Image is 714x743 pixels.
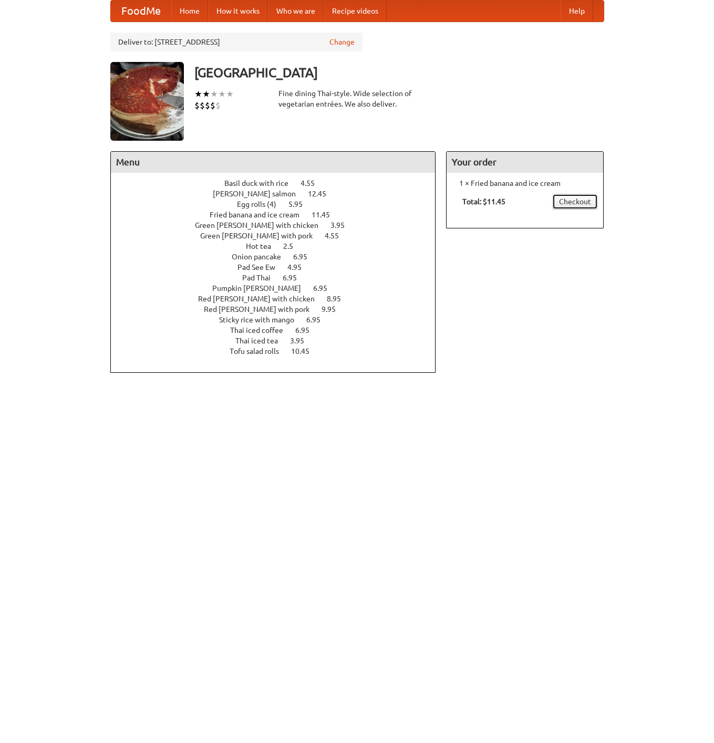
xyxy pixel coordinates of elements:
[111,152,436,173] h4: Menu
[208,1,268,22] a: How it works
[288,200,313,208] span: 5.95
[325,232,349,240] span: 4.55
[268,1,324,22] a: Who we are
[213,190,346,198] a: [PERSON_NAME] salmon 12.45
[219,316,305,324] span: Sticky rice with mango
[219,316,340,324] a: Sticky rice with mango 6.95
[210,88,218,100] li: ★
[329,37,355,47] a: Change
[306,316,331,324] span: 6.95
[237,200,322,208] a: Egg rolls (4) 5.95
[278,88,436,109] div: Fine dining Thai-style. Wide selection of vegetarian entrées. We also deliver.
[301,179,325,187] span: 4.55
[291,347,320,355] span: 10.45
[242,274,281,282] span: Pad Thai
[110,33,363,51] div: Deliver to: [STREET_ADDRESS]
[308,190,337,198] span: 12.45
[327,295,351,303] span: 8.95
[210,211,310,219] span: Fried banana and ice cream
[242,274,316,282] a: Pad Thai 6.95
[287,263,312,271] span: 4.95
[204,305,355,313] a: Red [PERSON_NAME] with pork 9.95
[218,88,226,100] li: ★
[210,100,215,111] li: $
[230,326,329,334] a: Thai iced coffee 6.95
[246,242,282,250] span: Hot tea
[202,88,210,100] li: ★
[283,274,307,282] span: 6.95
[215,100,221,111] li: $
[232,253,327,261] a: Onion pancake 6.95
[210,211,349,219] a: Fried banana and ice cream 11.45
[195,221,329,229] span: Green [PERSON_NAME] with chicken
[237,200,287,208] span: Egg rolls (4)
[322,305,346,313] span: 9.95
[324,1,387,22] a: Recipe videos
[232,253,292,261] span: Onion pancake
[200,100,205,111] li: $
[330,221,355,229] span: 3.95
[224,179,299,187] span: Basil duck with rice
[290,337,315,345] span: 3.95
[552,194,598,210] a: Checkout
[226,88,234,100] li: ★
[237,263,286,271] span: Pad See Ew
[205,100,210,111] li: $
[213,190,306,198] span: [PERSON_NAME] salmon
[171,1,208,22] a: Home
[293,253,318,261] span: 6.95
[452,178,598,189] li: 1 × Fried banana and ice cream
[237,263,321,271] a: Pad See Ew 4.95
[230,347,289,355] span: Tofu salad rolls
[230,347,329,355] a: Tofu salad rolls 10.45
[194,100,200,111] li: $
[246,242,313,250] a: Hot tea 2.5
[561,1,593,22] a: Help
[194,88,202,100] li: ★
[195,221,364,229] a: Green [PERSON_NAME] with chicken 3.95
[313,284,338,292] span: 6.95
[212,284,347,292] a: Pumpkin [PERSON_NAME] 6.95
[312,211,340,219] span: 11.45
[212,284,312,292] span: Pumpkin [PERSON_NAME]
[283,242,304,250] span: 2.5
[198,295,325,303] span: Red [PERSON_NAME] with chicken
[447,152,603,173] h4: Your order
[295,326,320,334] span: 6.95
[230,326,294,334] span: Thai iced coffee
[111,1,171,22] a: FoodMe
[110,62,184,141] img: angular.jpg
[204,305,320,313] span: Red [PERSON_NAME] with pork
[462,197,505,206] b: Total: $11.45
[200,232,358,240] a: Green [PERSON_NAME] with pork 4.55
[224,179,334,187] a: Basil duck with rice 4.55
[194,62,604,83] h3: [GEOGRAPHIC_DATA]
[235,337,288,345] span: Thai iced tea
[198,295,360,303] a: Red [PERSON_NAME] with chicken 8.95
[235,337,324,345] a: Thai iced tea 3.95
[200,232,323,240] span: Green [PERSON_NAME] with pork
